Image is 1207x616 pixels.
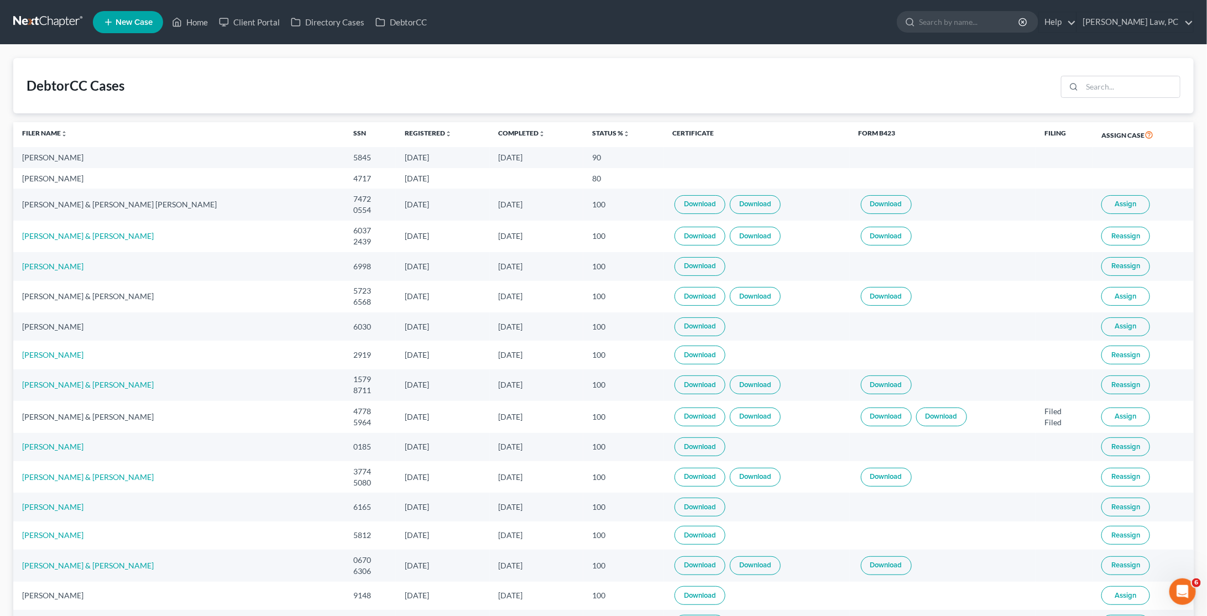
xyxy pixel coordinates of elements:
td: 90 [583,147,663,168]
button: Reassign [1101,375,1150,394]
a: Download [861,287,912,306]
input: Search by name... [919,12,1020,32]
div: [PERSON_NAME] & [PERSON_NAME] [22,291,336,302]
div: Filed [1044,417,1084,428]
div: 4717 [353,173,387,184]
div: 6165 [353,502,387,513]
div: 6030 [353,321,387,332]
button: Reassign [1101,556,1150,575]
td: [DATE] [396,189,490,220]
span: Reassign [1111,351,1140,359]
td: [DATE] [490,550,584,581]
div: [PERSON_NAME] [22,173,336,184]
div: 5845 [353,152,387,163]
a: Download [730,468,781,487]
a: Registeredunfold_more [405,129,452,137]
td: 100 [583,582,663,610]
iframe: Intercom live chat [1169,578,1196,605]
a: [PERSON_NAME] [22,502,83,511]
td: 100 [583,281,663,312]
a: Download [861,375,912,394]
span: Assign [1115,292,1137,301]
th: Assign Case [1093,122,1194,148]
div: 6998 [353,261,387,272]
a: Download [730,195,781,214]
span: Reassign [1111,472,1140,481]
div: DebtorCC Cases [27,77,124,95]
span: Assign [1115,591,1137,600]
div: 5964 [353,417,387,428]
button: Reassign [1101,468,1150,487]
a: Download [730,287,781,306]
a: Download [730,556,781,575]
a: Download [675,375,725,394]
a: Download [675,498,725,516]
a: Help [1039,12,1076,32]
td: 100 [583,433,663,461]
td: [DATE] [396,147,490,168]
span: Reassign [1111,232,1140,241]
div: 7472 [353,194,387,205]
td: [DATE] [490,281,584,312]
div: 9148 [353,590,387,601]
div: 5080 [353,477,387,488]
button: Assign [1101,317,1150,336]
a: Download [730,375,781,394]
a: Download [675,287,725,306]
a: Download [675,346,725,364]
a: Download [730,408,781,426]
td: [DATE] [396,550,490,581]
div: 0185 [353,441,387,452]
span: Reassign [1111,503,1140,511]
td: [DATE] [490,147,584,168]
div: 5723 [353,285,387,296]
div: 3774 [353,466,387,477]
button: Reassign [1101,346,1150,364]
td: 100 [583,550,663,581]
td: 100 [583,521,663,550]
a: Download [675,556,725,575]
span: Reassign [1111,380,1140,389]
input: Search... [1082,76,1180,97]
i: unfold_more [539,130,546,137]
td: 100 [583,493,663,521]
td: [DATE] [490,433,584,461]
td: 100 [583,189,663,220]
button: Reassign [1101,437,1150,456]
a: [PERSON_NAME] Law, PC [1077,12,1193,32]
a: [PERSON_NAME] & [PERSON_NAME] [22,561,154,570]
i: unfold_more [445,130,452,137]
a: Directory Cases [285,12,370,32]
td: [DATE] [396,493,490,521]
td: [DATE] [490,461,584,493]
div: 1579 [353,374,387,385]
a: Download [675,317,725,336]
td: [DATE] [396,252,490,280]
a: Status %unfold_more [592,129,630,137]
td: 100 [583,341,663,369]
a: Download [675,257,725,276]
td: [DATE] [396,221,490,252]
a: Download [861,195,912,214]
a: Download [675,586,725,605]
a: [PERSON_NAME] [22,350,83,359]
span: Reassign [1111,561,1140,570]
div: [PERSON_NAME] [22,590,336,601]
div: 6568 [353,296,387,307]
a: Client Portal [213,12,285,32]
td: 100 [583,369,663,401]
td: [DATE] [490,369,584,401]
div: [PERSON_NAME] & [PERSON_NAME] [22,411,336,422]
a: Download [675,195,725,214]
button: Assign [1101,287,1150,306]
span: Assign [1115,412,1137,421]
a: DebtorCC [370,12,432,32]
span: Reassign [1111,442,1140,451]
td: [DATE] [396,281,490,312]
div: 6037 [353,225,387,236]
td: [DATE] [396,461,490,493]
span: Reassign [1111,531,1140,540]
td: [DATE] [490,521,584,550]
div: [PERSON_NAME] [22,152,336,163]
th: Certificate [663,122,849,148]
